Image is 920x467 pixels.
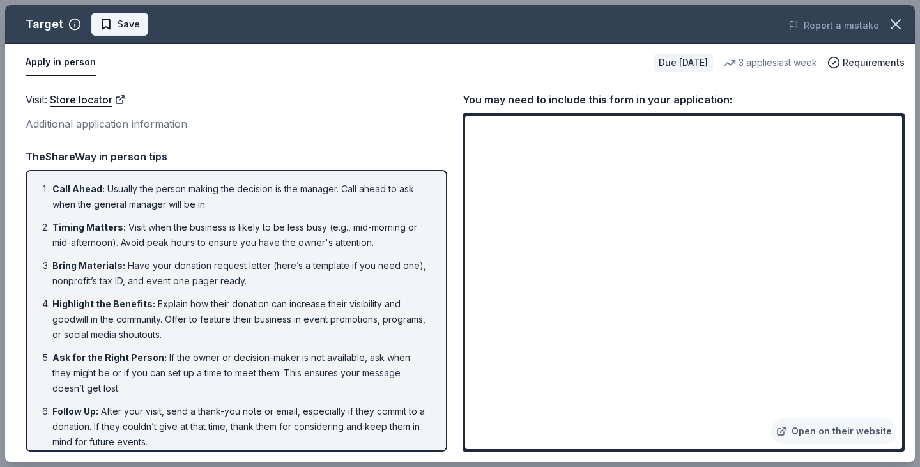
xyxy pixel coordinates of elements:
button: Save [91,13,148,36]
li: After your visit, send a thank-you note or email, especially if they commit to a donation. If the... [52,404,428,450]
li: Explain how their donation can increase their visibility and goodwill in the community. Offer to ... [52,296,428,342]
a: Store locator [50,91,125,108]
div: TheShareWay in person tips [26,148,447,165]
button: Requirements [827,55,905,70]
div: 3 applies last week [723,55,817,70]
li: Have your donation request letter (here’s a template if you need one), nonprofit’s tax ID, and ev... [52,258,428,289]
a: Open on their website [771,418,897,444]
span: Save [118,17,140,32]
span: Ask for the Right Person : [52,352,167,363]
div: Due [DATE] [654,54,713,72]
button: Apply in person [26,49,96,76]
span: Follow Up : [52,406,98,417]
li: If the owner or decision-maker is not available, ask when they might be or if you can set up a ti... [52,350,428,396]
span: Bring Materials : [52,260,125,271]
span: Call Ahead : [52,183,105,194]
div: You may need to include this form in your application: [463,91,905,108]
div: Target [26,14,63,34]
li: Visit when the business is likely to be less busy (e.g., mid-morning or mid-afternoon). Avoid pea... [52,220,428,250]
button: Report a mistake [788,18,879,33]
div: Visit : [26,91,447,108]
div: Additional application information [26,116,447,132]
span: Timing Matters : [52,222,126,233]
li: Usually the person making the decision is the manager. Call ahead to ask when the general manager... [52,181,428,212]
span: Requirements [843,55,905,70]
span: Highlight the Benefits : [52,298,155,309]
